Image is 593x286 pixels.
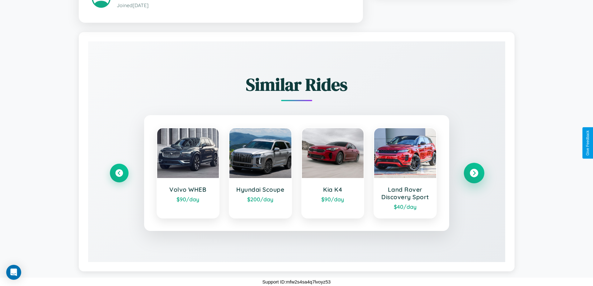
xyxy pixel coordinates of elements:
[586,130,590,156] div: Give Feedback
[236,186,285,193] h3: Hyundai Scoupe
[262,278,331,286] p: Support ID: mfw2s4sa4q7lvoyz53
[301,128,365,218] a: Kia K4$90/day
[157,128,220,218] a: Volvo WHEB$90/day
[117,1,350,10] p: Joined [DATE]
[163,186,213,193] h3: Volvo WHEB
[380,186,430,201] h3: Land Rover Discovery Sport
[6,265,21,280] div: Open Intercom Messenger
[380,203,430,210] div: $ 40 /day
[229,128,292,218] a: Hyundai Scoupe$200/day
[308,196,358,203] div: $ 90 /day
[236,196,285,203] div: $ 200 /day
[163,196,213,203] div: $ 90 /day
[308,186,358,193] h3: Kia K4
[374,128,437,218] a: Land Rover Discovery Sport$40/day
[110,73,483,96] h2: Similar Rides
